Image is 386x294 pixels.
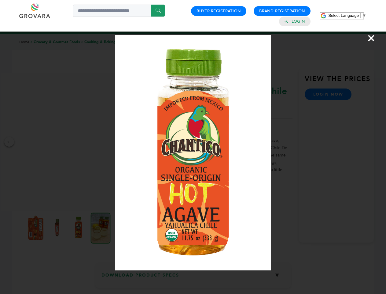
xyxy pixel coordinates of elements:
[328,13,359,18] span: Select Language
[197,8,241,14] a: Buyer Registration
[362,13,366,18] span: ▼
[328,13,366,18] a: Select Language​
[115,35,271,270] img: Image Preview
[292,19,305,24] a: Login
[259,8,305,14] a: Brand Registration
[73,5,165,17] input: Search a product or brand...
[367,29,375,47] span: ×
